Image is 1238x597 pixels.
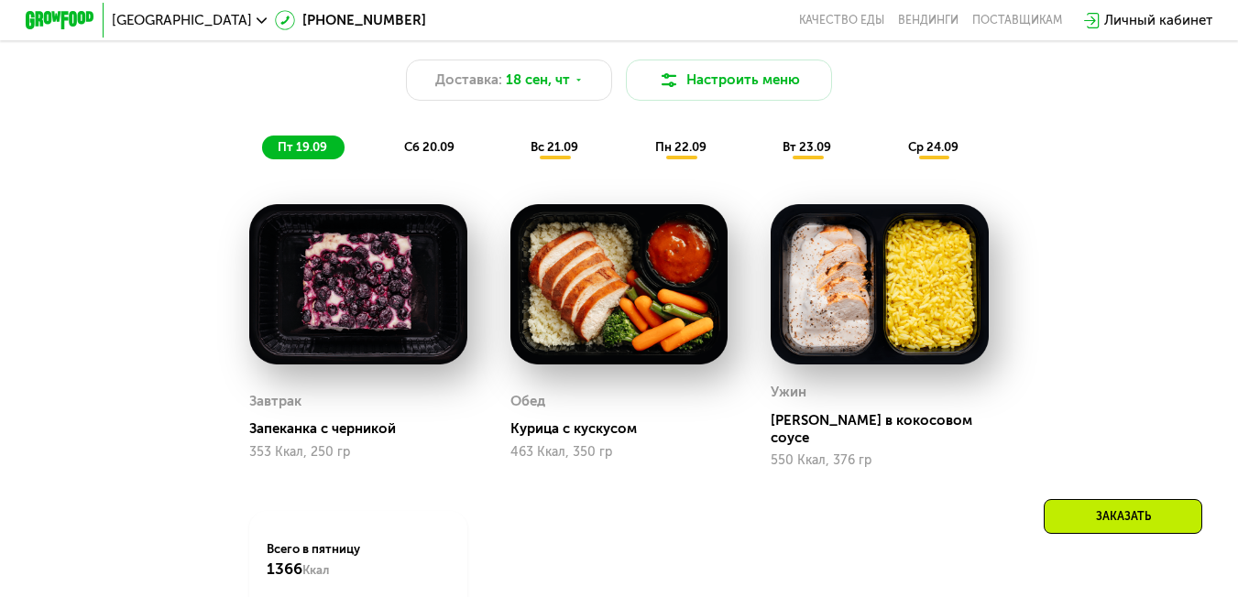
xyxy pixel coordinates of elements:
div: Всего в пятницу [267,541,450,580]
div: Завтрак [249,388,301,414]
div: Заказать [1044,499,1202,534]
div: 353 Ккал, 250 гр [249,445,467,460]
span: [GEOGRAPHIC_DATA] [112,14,252,27]
span: Ккал [302,563,329,577]
span: вс 21.09 [531,140,578,154]
button: Настроить меню [626,60,832,101]
div: поставщикам [972,14,1062,27]
a: [PHONE_NUMBER] [275,10,426,31]
span: ср 24.09 [908,140,959,154]
div: 463 Ккал, 350 гр [510,445,729,460]
div: Запеканка с черникой [249,420,481,438]
div: Обед [510,388,545,414]
span: Доставка: [435,70,502,91]
a: Вендинги [898,14,959,27]
span: вт 23.09 [783,140,831,154]
span: 18 сен, чт [506,70,570,91]
span: пн 22.09 [655,140,707,154]
div: [PERSON_NAME] в кокосовом соусе [771,412,1002,447]
div: Курица с кускусом [510,420,742,438]
span: пт 19.09 [278,140,327,154]
div: 550 Ккал, 376 гр [771,453,989,468]
div: Личный кабинет [1104,10,1212,31]
span: 1366 [267,559,302,578]
a: Качество еды [799,14,884,27]
span: сб 20.09 [404,140,455,154]
div: Ужин [771,379,806,405]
